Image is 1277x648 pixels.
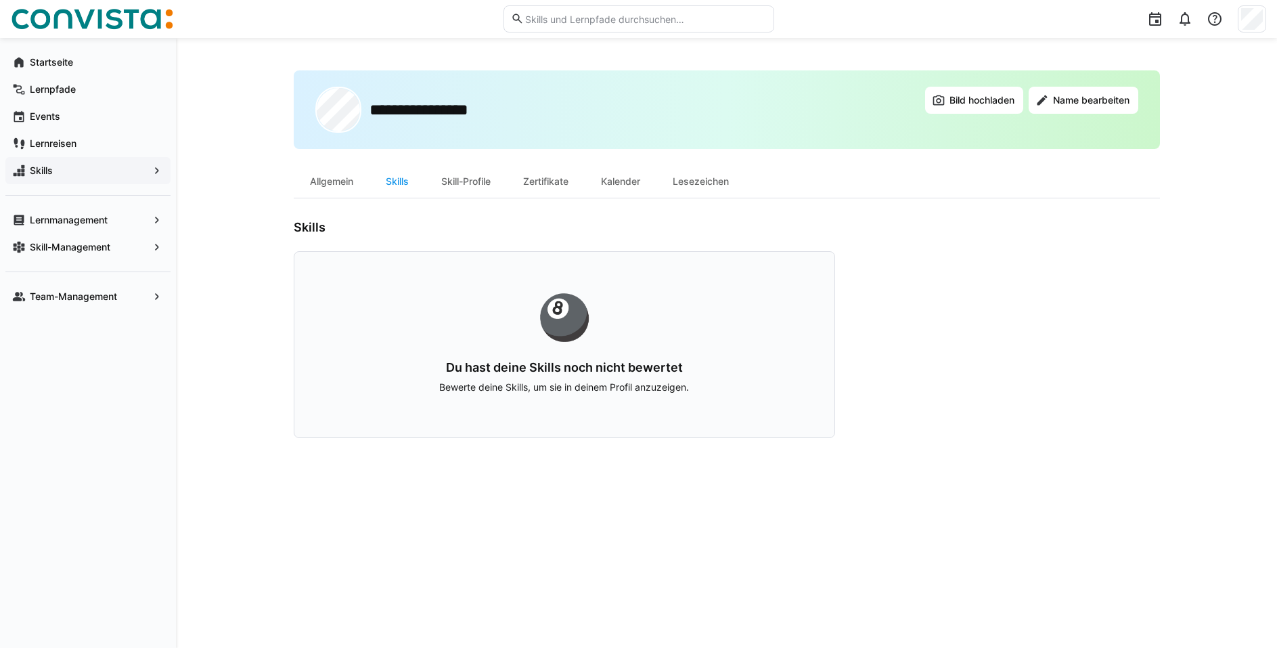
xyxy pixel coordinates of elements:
input: Skills und Lernpfade durchsuchen… [524,13,766,25]
div: Zertifikate [507,165,585,198]
button: Name bearbeiten [1029,87,1138,114]
div: Skills [369,165,425,198]
button: Bild hochladen [925,87,1023,114]
span: Bild hochladen [947,93,1016,107]
div: Skill-Profile [425,165,507,198]
h3: Skills [294,220,835,235]
h3: Du hast deine Skills noch nicht bewertet [338,360,791,375]
div: Kalender [585,165,656,198]
div: Lesezeichen [656,165,745,198]
div: Allgemein [294,165,369,198]
p: Bewerte deine Skills, um sie in deinem Profil anzuzeigen. [338,381,791,394]
span: Name bearbeiten [1051,93,1132,107]
div: 🎱 [338,295,791,339]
